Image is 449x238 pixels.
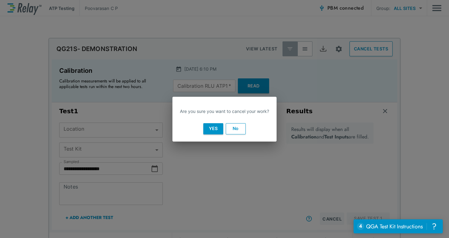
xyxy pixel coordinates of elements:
[203,123,223,134] button: Yes
[354,219,443,233] iframe: Resource center
[180,108,269,114] p: Are you sure you want to cancel your work?
[226,123,246,134] button: No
